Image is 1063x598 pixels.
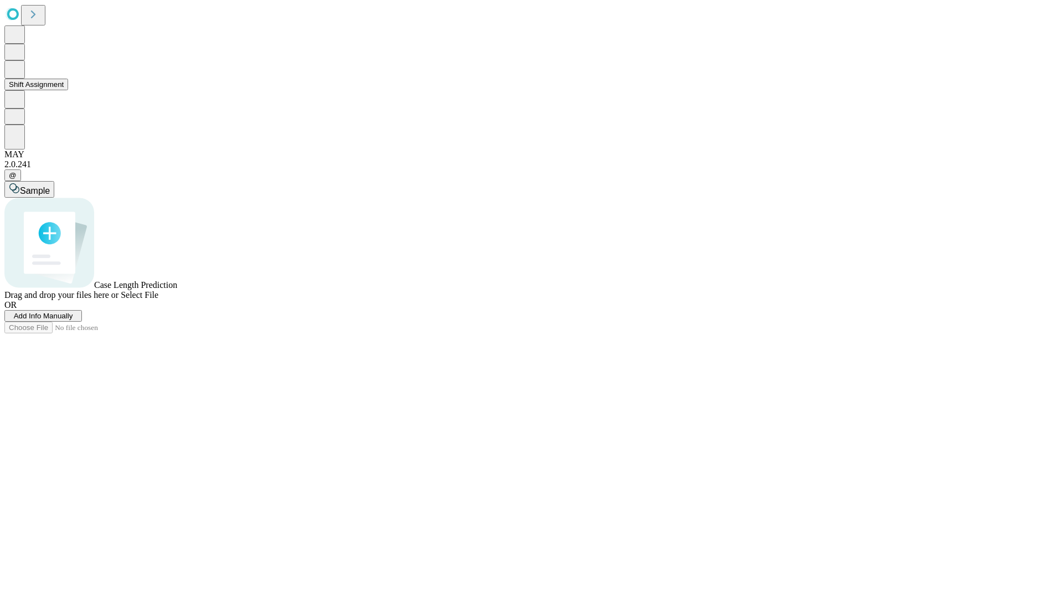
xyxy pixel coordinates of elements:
[4,159,1059,169] div: 2.0.241
[121,290,158,300] span: Select File
[4,300,17,310] span: OR
[4,310,82,322] button: Add Info Manually
[14,312,73,320] span: Add Info Manually
[94,280,177,290] span: Case Length Prediction
[4,79,68,90] button: Shift Assignment
[4,290,118,300] span: Drag and drop your files here or
[20,186,50,195] span: Sample
[4,169,21,181] button: @
[4,181,54,198] button: Sample
[9,171,17,179] span: @
[4,149,1059,159] div: MAY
